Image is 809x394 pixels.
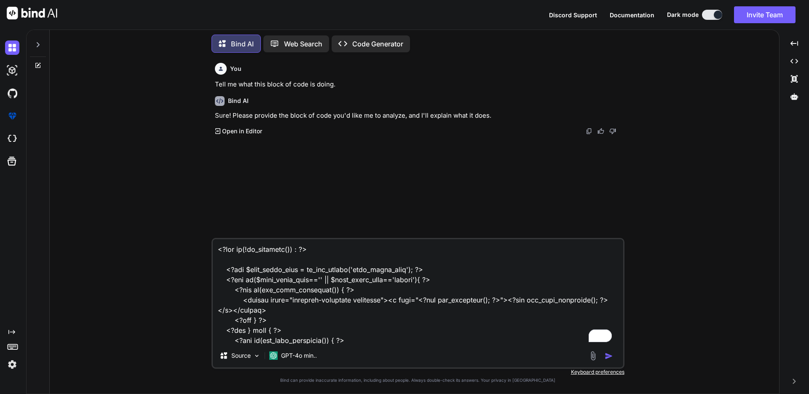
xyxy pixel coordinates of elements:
[5,63,19,78] img: darkAi-studio
[231,351,251,360] p: Source
[5,132,19,146] img: cloudideIcon
[667,11,699,19] span: Dark mode
[215,111,623,121] p: Sure! Please provide the block of code you'd like me to analyze, and I'll explain what it does.
[253,352,260,359] img: Pick Models
[269,351,278,360] img: GPT-4o mini
[588,351,598,361] img: attachment
[230,65,241,73] h6: You
[5,357,19,372] img: settings
[352,39,403,49] p: Code Generator
[5,109,19,123] img: premium
[549,11,597,19] button: Discord Support
[212,377,624,383] p: Bind can provide inaccurate information, including about people. Always double-check its answers....
[5,86,19,100] img: githubDark
[281,351,317,360] p: GPT-4o min..
[609,128,616,135] img: dislike
[7,7,57,19] img: Bind AI
[213,239,623,344] textarea: To enrich screen reader interactions, please activate Accessibility in Grammarly extension settings
[215,80,623,89] p: Tell me what this block of code is doing.
[5,40,19,55] img: darkChat
[212,369,624,375] p: Keyboard preferences
[228,97,249,105] h6: Bind AI
[597,128,604,135] img: like
[605,352,613,360] img: icon
[610,11,654,19] button: Documentation
[734,6,796,23] button: Invite Team
[231,39,254,49] p: Bind AI
[284,39,322,49] p: Web Search
[222,127,262,135] p: Open in Editor
[586,128,592,135] img: copy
